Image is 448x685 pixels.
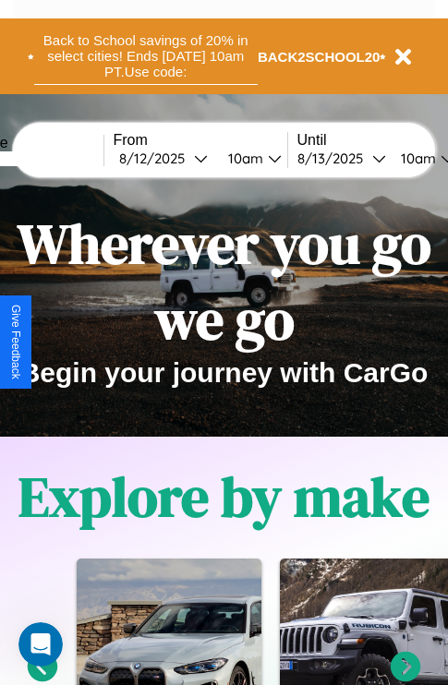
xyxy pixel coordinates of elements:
[114,132,287,149] label: From
[18,459,430,535] h1: Explore by make
[34,28,258,85] button: Back to School savings of 20% in select cities! Ends [DATE] 10am PT.Use code:
[219,150,268,167] div: 10am
[258,49,381,65] b: BACK2SCHOOL20
[114,149,213,168] button: 8/12/2025
[18,622,63,667] iframe: Intercom live chat
[297,150,372,167] div: 8 / 13 / 2025
[392,150,441,167] div: 10am
[9,305,22,379] div: Give Feedback
[119,150,194,167] div: 8 / 12 / 2025
[213,149,287,168] button: 10am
